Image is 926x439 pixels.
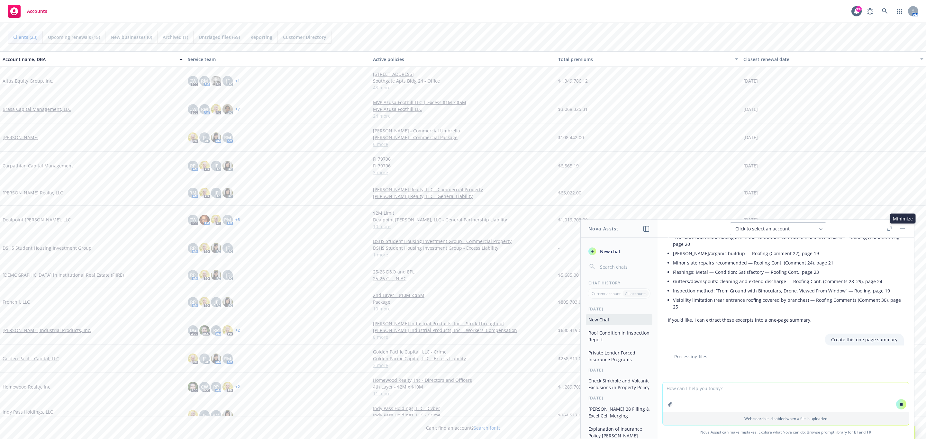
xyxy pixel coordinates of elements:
[743,77,758,84] span: [DATE]
[188,410,198,420] img: photo
[586,404,652,421] button: [PERSON_NAME] 28 Filling & Excel Cell Merging
[190,162,196,169] span: RP
[283,34,326,40] span: Customer Directory
[373,169,553,176] a: 3 more
[213,327,219,334] span: RP
[188,132,198,143] img: photo
[743,56,916,63] div: Closest renewal date
[743,216,758,223] span: [DATE]
[199,188,210,198] img: photo
[373,292,553,299] a: 2nd Layer - $10M x $5M
[890,214,916,224] div: Minimize
[373,377,553,383] a: Homewood Realty, Inc - Directors and Officers
[235,218,240,222] a: + 5
[558,162,579,169] span: $6,565.19
[235,328,240,332] a: + 2
[668,353,904,360] div: Processing files...
[373,134,553,141] a: [PERSON_NAME] - Commercial Package
[373,141,553,148] a: 6 more
[224,216,231,223] span: PM
[558,245,560,251] span: -
[190,272,196,278] span: RP
[185,51,370,67] button: Service team
[199,297,210,307] img: photo
[199,34,240,40] span: Untriaged files (69)
[211,243,221,253] img: photo
[673,295,904,311] li: Visibility limitation (rear entrance roofing covered by branches) — Roofing Comments (Comment 30)...
[235,385,240,389] a: + 2
[373,390,553,397] a: 11 more
[3,272,124,278] a: [DEMOGRAPHIC_DATA] in Institutional Real Estate (FIIRE)
[743,134,758,141] span: [DATE]
[556,51,741,67] button: Total premiums
[27,9,47,14] span: Accounts
[730,222,826,235] button: Click to select an account
[190,299,196,305] span: RP
[599,262,650,271] input: Search chats
[373,251,553,258] a: 1 more
[558,77,588,84] span: $1,349,786.12
[211,104,221,114] img: photo
[743,162,758,169] span: [DATE]
[581,395,658,401] div: [DATE]
[673,249,904,258] li: [PERSON_NAME]/organic buildup — Roofing (Comment 22), page 19
[592,291,621,296] p: Current account
[373,412,553,418] a: Indy Pass Holdings, LLC - Crime
[673,233,904,249] li: “The slate and metal roofing are in fair condition. No evidence of active leaks…” — Roofing (Comm...
[373,238,553,245] a: DSHS Student Housing Investment Group - Commercial Property
[586,327,652,345] button: Roof Condition in Inspection Report
[856,6,862,12] div: 99+
[474,425,500,431] a: Search for it
[3,299,30,305] a: Fronchil, LLC
[373,334,553,340] a: 8 more
[189,189,196,196] span: RM
[667,416,905,421] p: Web search is disabled when a file is uploaded
[558,56,731,63] div: Total premiums
[189,106,196,112] span: CW
[188,354,198,364] img: photo
[599,248,621,255] span: New chat
[211,270,221,280] img: photo
[203,412,206,418] span: JF
[199,161,210,171] img: photo
[558,216,588,223] span: $1,019,703.00
[831,336,897,343] p: Create this one page summary
[213,383,219,390] span: RP
[743,189,758,196] span: [DATE]
[3,355,59,362] a: Golden Pacific Capital, LLC
[373,268,553,275] a: 25-26 D&O and EPL
[373,305,553,312] a: 10 more
[581,367,658,373] div: [DATE]
[558,299,584,305] span: $805,703.00
[673,267,904,277] li: Flashings: Metal — Condition: Satisfactory — Roofing Cont., page 23
[3,56,176,63] div: Account name, DBA
[373,186,553,193] a: [PERSON_NAME] Realty, LLC - Commercial Property
[586,314,652,325] button: New Chat
[373,327,553,334] a: [PERSON_NAME] Industrial Products, Inc. - Workers' Compensation
[373,299,553,305] a: Package
[224,134,231,141] span: RM
[743,106,758,112] span: [DATE]
[373,77,553,84] a: Southgate Apts Bldg 24 - Office
[668,317,904,323] p: If you’d like, I can extract these excerpts into a one-page summary.
[373,355,553,362] a: Golden Pacific Capital, LLC - Excess Liability
[373,348,553,355] a: Golden Pacific Capital, LLC - Crime
[199,270,210,280] img: photo
[867,429,871,435] a: TR
[203,134,206,141] span: JF
[188,382,198,392] img: photo
[222,104,233,114] img: photo
[189,216,196,223] span: CW
[558,383,588,390] span: $1,289,703.00
[373,275,553,282] a: 25-26 GL - NIAC
[741,51,926,67] button: Closest renewal date
[3,408,53,415] a: Indy Pass Holdings, LLC
[373,210,553,216] a: $2M Limit
[3,106,71,112] a: Brasa Capital Management, LLC
[222,297,233,307] img: photo
[199,325,210,336] img: photo
[201,77,208,84] span: RM
[373,56,553,63] div: Active policies
[226,272,230,278] span: JF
